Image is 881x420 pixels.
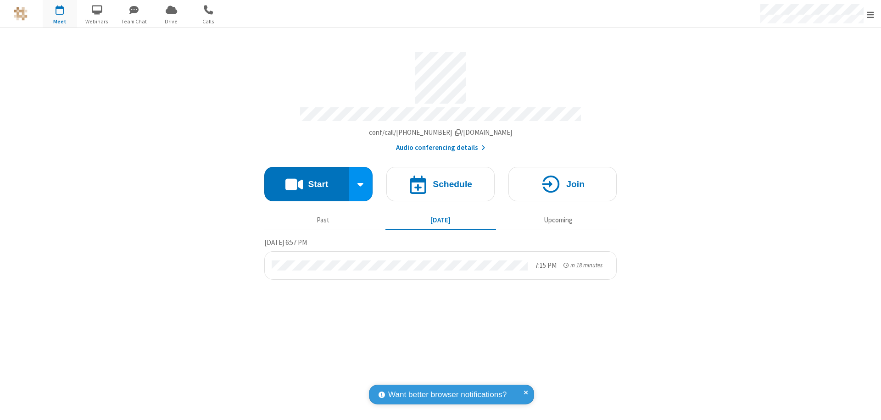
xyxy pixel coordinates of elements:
span: Calls [191,17,226,26]
button: Join [508,167,617,201]
h4: Join [566,180,585,188]
span: Copy my meeting room link [369,128,513,137]
section: Account details [264,45,617,153]
img: QA Selenium DO NOT DELETE OR CHANGE [14,7,28,21]
button: Start [264,167,349,201]
h4: Schedule [433,180,472,188]
span: Team Chat [117,17,151,26]
button: Upcoming [503,211,613,229]
button: Copy my meeting room linkCopy my meeting room link [369,127,513,138]
div: Start conference options [349,167,373,201]
button: Past [268,211,379,229]
span: [DATE] 6:57 PM [264,238,307,247]
section: Today's Meetings [264,237,617,280]
span: in 18 minutes [570,261,602,269]
span: Webinars [80,17,114,26]
span: Want better browser notifications? [388,389,507,401]
div: 7:15 PM [535,260,557,271]
button: Audio conferencing details [396,143,485,153]
span: Drive [154,17,189,26]
h4: Start [308,180,328,188]
span: Meet [43,17,77,26]
button: Schedule [386,167,495,201]
button: [DATE] [385,211,496,229]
